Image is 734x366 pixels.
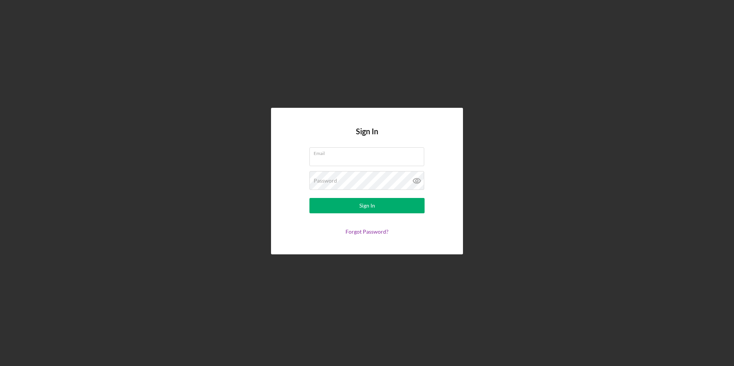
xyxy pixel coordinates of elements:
[346,228,388,235] a: Forgot Password?
[314,178,337,184] label: Password
[309,198,425,213] button: Sign In
[314,148,424,156] label: Email
[359,198,375,213] div: Sign In
[356,127,378,147] h4: Sign In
